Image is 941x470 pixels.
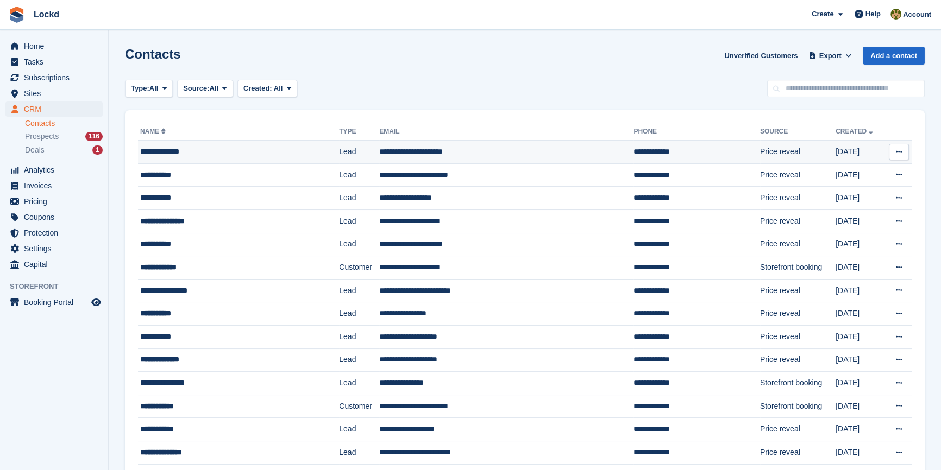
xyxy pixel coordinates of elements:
[25,131,59,142] span: Prospects
[863,47,925,65] a: Add a contact
[5,70,103,85] a: menu
[339,418,379,441] td: Lead
[760,123,836,141] th: Source
[760,279,836,302] td: Price reveal
[92,145,103,155] div: 1
[760,348,836,372] td: Price reveal
[24,39,89,54] span: Home
[339,256,379,280] td: Customer
[5,86,103,101] a: menu
[24,101,89,117] span: CRM
[5,178,103,193] a: menu
[339,123,379,141] th: Type
[5,39,103,54] a: menu
[5,162,103,177] a: menu
[24,241,89,256] span: Settings
[125,80,173,98] button: Type: All
[339,279,379,302] td: Lead
[24,162,89,177] span: Analytics
[339,372,379,395] td: Lead
[10,281,108,292] span: Storefront
[24,225,89,240] span: Protection
[5,257,103,272] a: menu
[836,187,884,210] td: [DATE]
[339,348,379,372] td: Lead
[339,302,379,326] td: Lead
[339,233,379,256] td: Lead
[183,83,209,94] span: Source:
[836,163,884,187] td: [DATE]
[836,233,884,256] td: [DATE]
[237,80,297,98] button: Created: All
[760,141,836,164] td: Price reveal
[90,296,103,309] a: Preview store
[903,9,931,20] span: Account
[25,118,103,129] a: Contacts
[25,145,45,155] span: Deals
[760,418,836,441] td: Price reveal
[243,84,272,92] span: Created:
[836,441,884,464] td: [DATE]
[760,395,836,418] td: Storefront booking
[24,209,89,225] span: Coupons
[5,295,103,310] a: menu
[29,5,64,23] a: Lockd
[836,348,884,372] td: [DATE]
[760,256,836,280] td: Storefront booking
[379,123,633,141] th: Email
[836,302,884,326] td: [DATE]
[5,54,103,69] a: menu
[760,163,836,187] td: Price reveal
[760,325,836,348] td: Price reveal
[633,123,760,141] th: Phone
[24,295,89,310] span: Booking Portal
[25,144,103,156] a: Deals 1
[836,128,875,135] a: Created
[24,86,89,101] span: Sites
[140,128,168,135] a: Name
[24,70,89,85] span: Subscriptions
[760,372,836,395] td: Storefront booking
[339,163,379,187] td: Lead
[760,441,836,464] td: Price reveal
[836,325,884,348] td: [DATE]
[836,256,884,280] td: [DATE]
[836,209,884,233] td: [DATE]
[760,209,836,233] td: Price reveal
[5,101,103,117] a: menu
[339,141,379,164] td: Lead
[5,225,103,240] a: menu
[339,187,379,210] td: Lead
[836,141,884,164] td: [DATE]
[819,50,842,61] span: Export
[5,241,103,256] a: menu
[149,83,159,94] span: All
[720,47,802,65] a: Unverified Customers
[125,47,181,61] h1: Contacts
[25,131,103,142] a: Prospects 116
[210,83,219,94] span: All
[339,395,379,418] td: Customer
[836,372,884,395] td: [DATE]
[890,9,901,20] img: Amy Bailey
[836,418,884,441] td: [DATE]
[274,84,283,92] span: All
[24,178,89,193] span: Invoices
[85,132,103,141] div: 116
[339,209,379,233] td: Lead
[760,233,836,256] td: Price reveal
[806,47,854,65] button: Export
[760,187,836,210] td: Price reveal
[24,54,89,69] span: Tasks
[836,279,884,302] td: [DATE]
[5,194,103,209] a: menu
[339,325,379,348] td: Lead
[24,194,89,209] span: Pricing
[865,9,881,20] span: Help
[9,7,25,23] img: stora-icon-8386f47178a22dfd0bd8f6a31ec36ba5ce8667c1dd55bd0f319d3a0aa187defe.svg
[812,9,833,20] span: Create
[177,80,233,98] button: Source: All
[760,302,836,326] td: Price reveal
[5,209,103,225] a: menu
[836,395,884,418] td: [DATE]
